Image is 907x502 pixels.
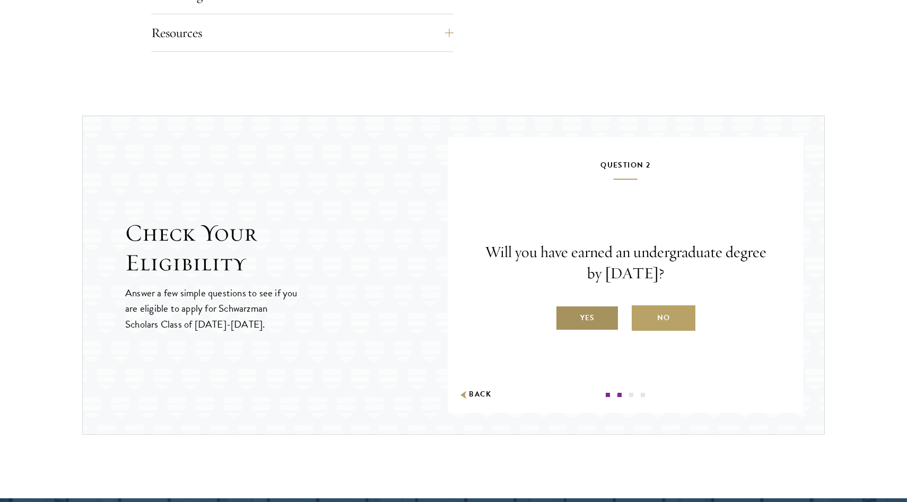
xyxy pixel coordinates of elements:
[479,242,771,284] p: Will you have earned an undergraduate degree by [DATE]?
[125,285,299,331] p: Answer a few simple questions to see if you are eligible to apply for Schwarzman Scholars Class o...
[125,218,448,278] h2: Check Your Eligibility
[479,158,771,180] h5: Question 2
[632,305,695,331] label: No
[151,20,453,46] button: Resources
[458,389,492,400] button: Back
[555,305,619,331] label: Yes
